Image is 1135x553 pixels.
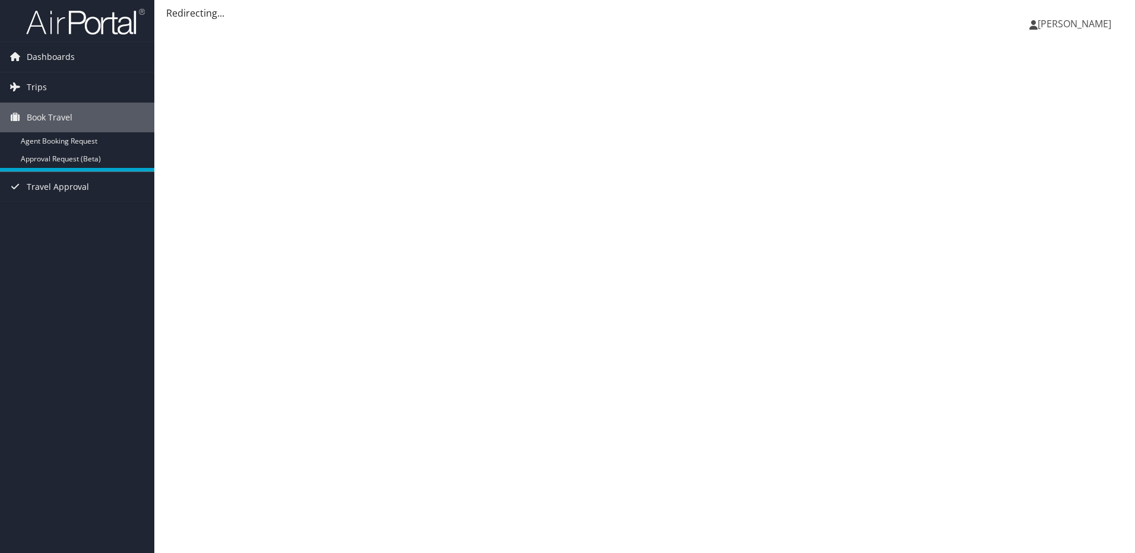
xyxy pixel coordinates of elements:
[1038,17,1111,30] span: [PERSON_NAME]
[1029,6,1123,42] a: [PERSON_NAME]
[27,72,47,102] span: Trips
[27,103,72,132] span: Book Travel
[26,8,145,36] img: airportal-logo.png
[27,172,89,202] span: Travel Approval
[166,6,1123,20] div: Redirecting...
[27,42,75,72] span: Dashboards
